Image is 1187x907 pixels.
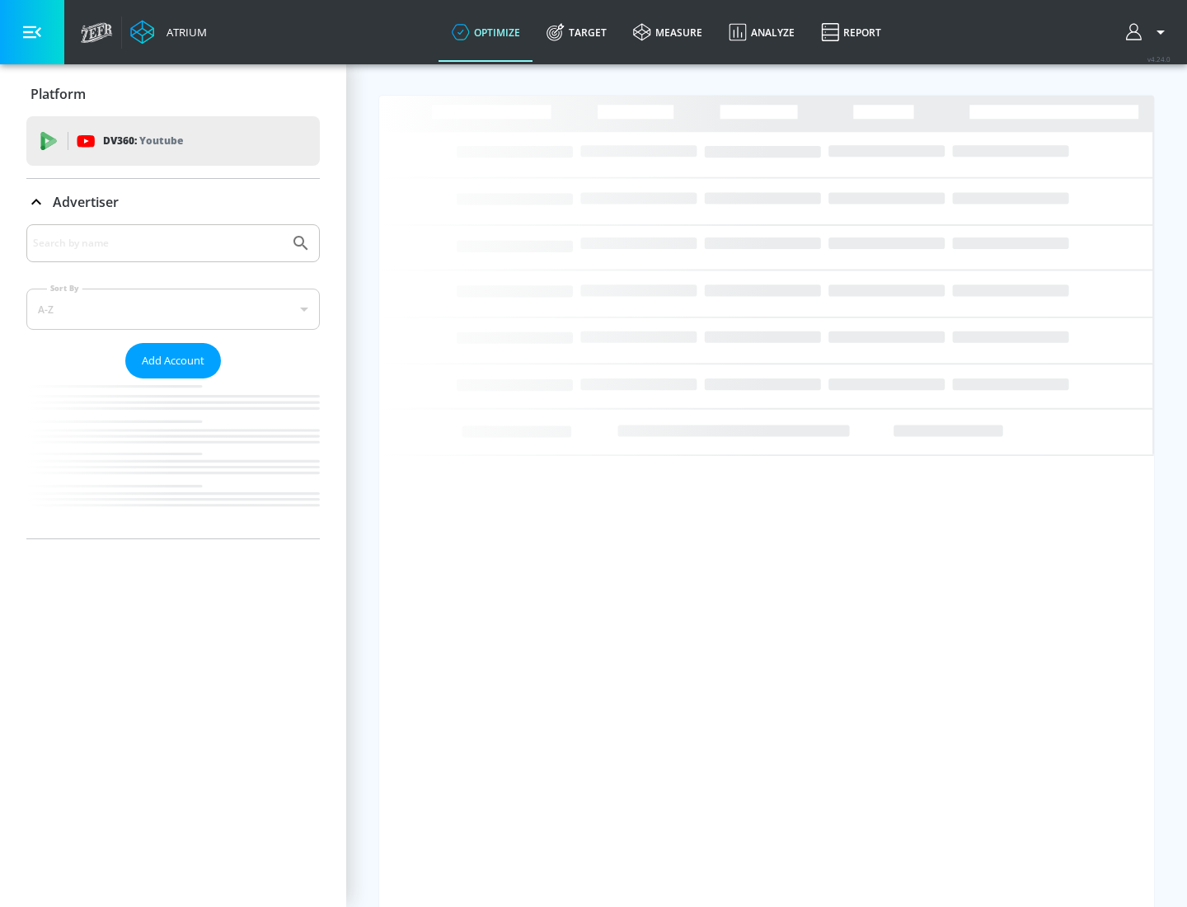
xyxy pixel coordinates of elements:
[26,289,320,330] div: A-Z
[439,2,533,62] a: optimize
[26,224,320,538] div: Advertiser
[103,132,183,150] p: DV360:
[142,351,204,370] span: Add Account
[808,2,894,62] a: Report
[533,2,620,62] a: Target
[26,179,320,225] div: Advertiser
[160,25,207,40] div: Atrium
[715,2,808,62] a: Analyze
[30,85,86,103] p: Platform
[33,233,283,254] input: Search by name
[1147,54,1171,63] span: v 4.24.0
[53,193,119,211] p: Advertiser
[125,343,221,378] button: Add Account
[139,132,183,149] p: Youtube
[26,116,320,166] div: DV360: Youtube
[47,283,82,294] label: Sort By
[26,378,320,538] nav: list of Advertiser
[130,20,207,45] a: Atrium
[26,71,320,117] div: Platform
[620,2,715,62] a: measure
